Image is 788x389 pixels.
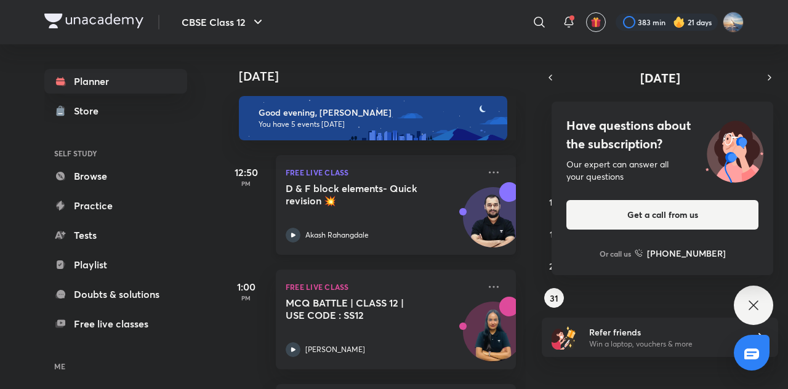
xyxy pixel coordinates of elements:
[586,12,606,32] button: avatar
[44,252,187,277] a: Playlist
[566,158,758,183] div: Our expert can answer all your questions
[44,282,187,307] a: Doubts & solutions
[286,297,439,321] h5: MCQ BATTLE | CLASS 12 | USE CODE : SS12
[44,143,187,164] h6: SELF STUDY
[239,69,528,84] h4: [DATE]
[464,308,523,367] img: Avatar
[589,339,741,350] p: Win a laptop, vouchers & more
[635,247,726,260] a: [PHONE_NUMBER]
[723,12,744,33] img: Arihant kumar
[259,119,496,129] p: You have 5 events [DATE]
[589,326,741,339] h6: Refer friends
[305,230,369,241] p: Akash Rahangdale
[544,256,564,276] button: August 24, 2025
[552,325,576,350] img: referral
[44,164,187,188] a: Browse
[549,196,558,208] abbr: August 10, 2025
[222,180,271,187] p: PM
[286,182,439,207] h5: D & F block elements- Quick revision 💥
[549,260,558,272] abbr: August 24, 2025
[44,98,187,123] a: Store
[544,160,564,180] button: August 3, 2025
[590,17,601,28] img: avatar
[647,247,726,260] h6: [PHONE_NUMBER]
[550,228,558,240] abbr: August 17, 2025
[44,356,187,377] h6: ME
[464,194,523,253] img: Avatar
[74,103,106,118] div: Store
[222,279,271,294] h5: 1:00
[544,224,564,244] button: August 17, 2025
[259,107,496,118] h6: Good evening, [PERSON_NAME]
[44,223,187,247] a: Tests
[44,69,187,94] a: Planner
[566,116,758,153] h4: Have questions about the subscription?
[673,16,685,28] img: streak
[305,344,365,355] p: [PERSON_NAME]
[544,288,564,308] button: August 31, 2025
[44,193,187,218] a: Practice
[544,192,564,212] button: August 10, 2025
[559,69,761,86] button: [DATE]
[222,294,271,302] p: PM
[696,116,773,183] img: ttu_illustration_new.svg
[44,14,143,31] a: Company Logo
[600,248,631,259] p: Or call us
[44,311,187,336] a: Free live classes
[566,200,758,230] button: Get a call from us
[222,165,271,180] h5: 12:50
[44,14,143,28] img: Company Logo
[286,279,479,294] p: FREE LIVE CLASS
[550,292,558,304] abbr: August 31, 2025
[286,165,479,180] p: FREE LIVE CLASS
[640,70,680,86] span: [DATE]
[174,10,273,34] button: CBSE Class 12
[239,96,507,140] img: evening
